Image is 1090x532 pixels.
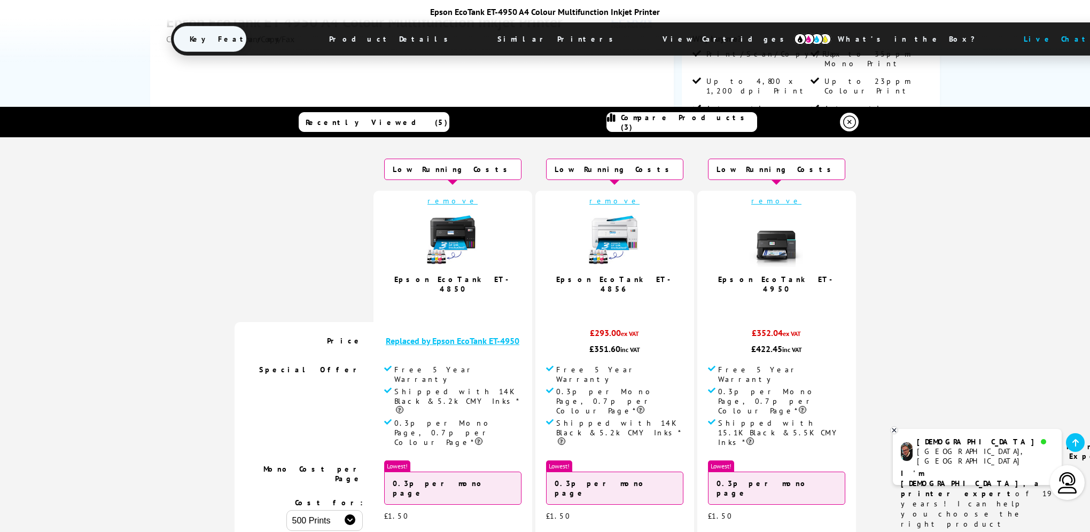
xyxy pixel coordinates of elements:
span: Product Details [313,26,470,52]
span: Price [327,336,363,346]
span: Shipped with 14K Black & 5.2k CMY Inks* [556,418,683,447]
div: Low Running Costs [384,159,521,180]
div: [DEMOGRAPHIC_DATA] [917,437,1053,447]
span: View Cartridges [647,25,810,53]
a: Epson EcoTank ET-4850 [394,275,511,294]
span: 0.3p per Mono Page, 0.7p per Colour Page* [718,387,845,416]
div: Epson EcoTank ET-4950 A4 Colour Multifunction Inkjet Printer [171,6,919,17]
a: Epson EcoTank ET-4950 [718,275,835,294]
span: 0.3p per Mono Page, 0.7p per Colour Page* [394,418,521,447]
span: 0.3p per Mono Page, 0.7p per Colour Page* [556,387,683,416]
span: Similar Printers [481,26,635,52]
div: Low Running Costs [708,159,845,180]
span: £1.50 [546,511,571,521]
img: chris-livechat.png [901,442,913,461]
span: / 5 [456,299,468,311]
span: Free 5 Year Warranty [394,365,521,384]
a: Compare Products (3) [606,112,757,132]
div: [GEOGRAPHIC_DATA], [GEOGRAPHIC_DATA] [917,447,1053,466]
b: I'm [DEMOGRAPHIC_DATA], a printer expert [901,468,1042,498]
div: £293.00 [546,327,683,343]
img: epson-et-4850-ink-included-new-small.jpg [426,214,479,267]
span: What’s in the Box? [822,26,1001,52]
a: remove [427,196,478,206]
span: Lowest! [708,460,734,472]
span: inc VAT [620,346,640,354]
span: Lowest! [384,460,410,472]
strong: 0.3p per mono page [393,479,486,498]
span: / 5 [780,299,791,311]
img: epson-et-4856-ink-included-new-small.jpg [588,214,641,267]
span: Compare Products (3) [621,113,757,132]
span: / 5 [618,299,629,311]
span: Shipped with 14K Black & 5.2k CMY Inks* [394,387,521,416]
a: remove [751,196,801,206]
span: Recently Viewed (5) [306,118,448,127]
div: £351.60 [546,343,683,354]
img: user-headset-light.svg [1057,472,1078,494]
span: Up to 4,800 x 1,200 dpi Print [706,76,808,96]
span: Up to 23ppm Colour Print [824,76,926,96]
span: £1.50 [384,511,409,521]
span: £1.50 [708,511,733,521]
span: Live Chat [1024,34,1090,44]
span: inc VAT [782,346,802,354]
div: £352.04 [708,327,845,343]
a: Epson EcoTank ET-4856 [556,275,673,294]
span: Cost for: [295,498,363,507]
span: Mono Cost per Page [263,464,363,483]
span: 4.8 [443,299,456,311]
span: Automatic Double Sided Printing [706,104,808,132]
span: Special Offer [259,365,363,374]
img: cmyk-icon.svg [794,33,831,45]
a: Recently Viewed (5) [299,112,449,132]
span: 4.9 [605,299,618,311]
span: Lowest! [546,460,572,472]
span: Key Features [174,26,301,52]
p: of 19 years! I can help you choose the right product [901,468,1054,529]
img: Epson EcoTank ET-4950 [309,66,518,275]
a: remove [589,196,640,206]
img: epson-et-4950-front-small.jpg [750,214,803,267]
div: Low Running Costs [546,159,683,180]
span: ex VAT [783,330,801,338]
span: ex VAT [621,330,639,338]
a: Replaced by Epson EcoTank ET-4950 [386,335,519,346]
span: Free 5 Year Warranty [718,365,845,384]
div: £422.45 [708,343,845,354]
span: Free 5 Year Warranty [556,365,683,384]
span: 5.0 [767,299,780,311]
strong: 0.3p per mono page [555,479,648,498]
span: Automatic Double Sided Scanning [824,104,926,132]
span: Shipped with 15.1K Black & 5.5K CMY Inks* [718,418,845,447]
strong: 0.3p per mono page [717,479,809,498]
